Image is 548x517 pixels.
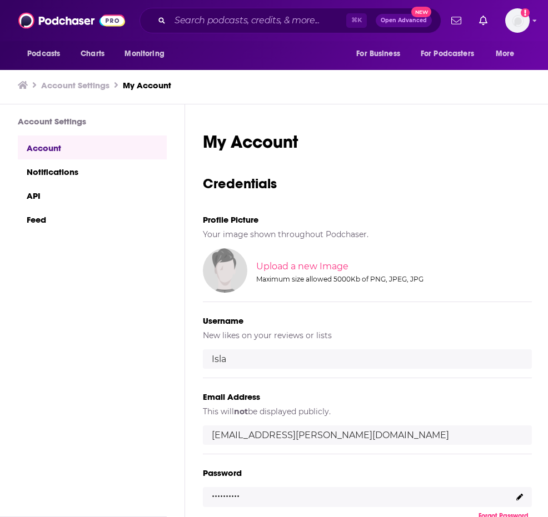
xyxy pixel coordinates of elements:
h5: Email Address [203,391,532,402]
button: open menu [414,43,490,64]
a: API [18,183,167,207]
span: Open Advanced [381,18,427,23]
button: open menu [19,43,74,64]
button: Open AdvancedNew [376,14,432,27]
h5: Username [203,315,532,326]
img: User Profile [505,8,530,33]
a: Charts [73,43,111,64]
a: Show notifications dropdown [447,11,466,30]
input: Search podcasts, credits, & more... [170,12,346,29]
span: ⌘ K [346,13,367,28]
span: Charts [81,46,104,62]
h5: New likes on your reviews or lists [203,330,532,340]
span: For Business [356,46,400,62]
input: email [203,425,532,445]
p: .......... [212,484,240,500]
span: New [411,7,431,17]
button: open menu [117,43,178,64]
span: More [496,46,515,62]
button: Show profile menu [505,8,530,33]
span: Logged in as Isla [505,8,530,33]
h5: This will be displayed publicly. [203,406,532,416]
h5: Password [203,468,532,478]
h5: Profile Picture [203,214,532,225]
h1: My Account [203,131,532,153]
button: open menu [348,43,414,64]
div: Search podcasts, credits, & more... [140,8,441,33]
button: open menu [488,43,529,64]
a: Account Settings [41,80,109,91]
img: Your profile image [203,248,247,293]
span: Podcasts [27,46,60,62]
img: Podchaser - Follow, Share and Rate Podcasts [18,10,125,31]
h5: Your image shown throughout Podchaser. [203,229,532,239]
a: Account [18,135,167,159]
div: Maximum size allowed 5000Kb of PNG, JPEG, JPG [256,275,530,283]
svg: Add a profile image [521,8,530,17]
a: Feed [18,207,167,231]
span: For Podcasters [421,46,474,62]
h3: Credentials [203,175,532,192]
input: username [203,349,532,369]
a: Show notifications dropdown [475,11,492,30]
a: Notifications [18,159,167,183]
b: not [234,406,248,416]
span: Monitoring [124,46,164,62]
a: My Account [123,80,171,91]
h3: Account Settings [18,116,167,127]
